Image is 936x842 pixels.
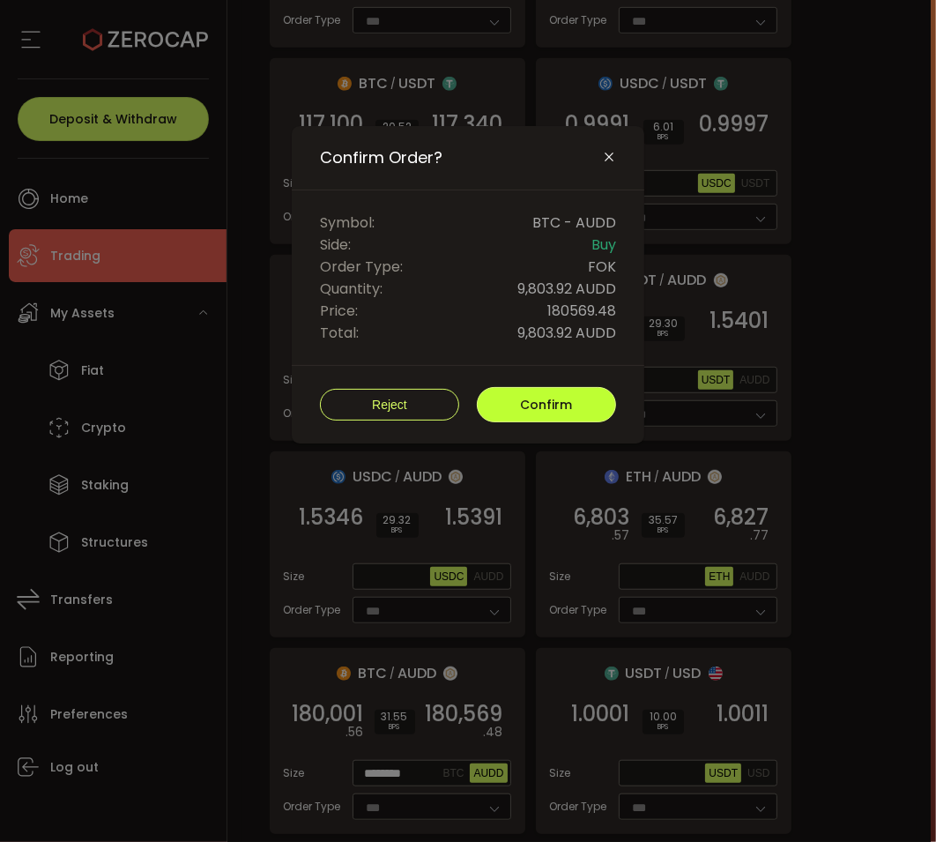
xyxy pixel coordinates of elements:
[320,147,442,168] span: Confirm Order?
[320,256,403,278] span: Order Type:
[320,389,459,421] button: Reject
[292,126,644,443] div: Confirm Order?
[848,757,936,842] iframe: Chat Widget
[320,322,359,344] span: Total:
[602,150,616,166] button: Close
[521,396,573,414] span: Confirm
[477,387,616,422] button: Confirm
[372,398,407,412] span: Reject
[517,322,616,344] span: 9,803.92 AUDD
[320,278,383,300] span: Quantity:
[532,212,616,234] span: BTC - AUDD
[320,234,351,256] span: Side:
[320,212,375,234] span: Symbol:
[588,256,616,278] span: FOK
[320,300,358,322] span: Price:
[547,300,616,322] span: 180569.48
[591,234,616,256] span: Buy
[517,278,616,300] span: 9,803.92 AUDD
